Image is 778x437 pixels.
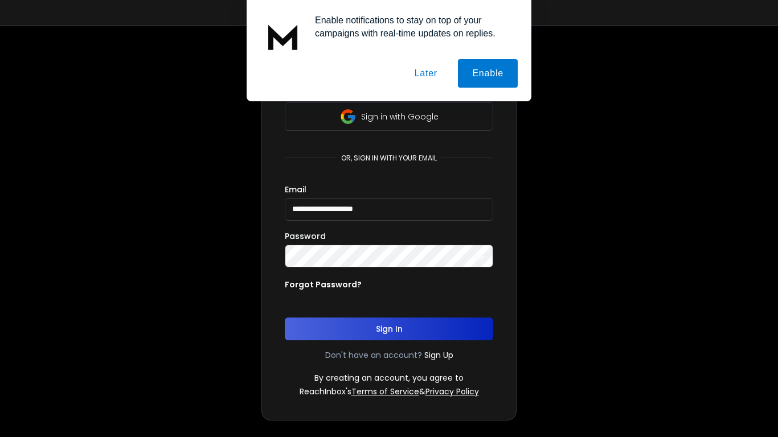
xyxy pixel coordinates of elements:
[300,386,479,397] p: ReachInbox's &
[325,349,422,361] p: Don't have an account?
[400,59,451,88] button: Later
[314,372,464,384] p: By creating an account, you agree to
[351,386,419,397] a: Terms of Service
[361,111,439,122] p: Sign in with Google
[285,185,306,193] label: Email
[285,232,326,240] label: Password
[425,386,479,397] a: Privacy Policy
[285,279,362,290] p: Forgot Password?
[285,102,493,131] button: Sign in with Google
[337,154,441,163] p: or, sign in with your email
[260,14,306,59] img: notification icon
[306,14,518,40] div: Enable notifications to stay on top of your campaigns with real-time updates on replies.
[285,318,493,340] button: Sign In
[458,59,518,88] button: Enable
[424,349,453,361] a: Sign Up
